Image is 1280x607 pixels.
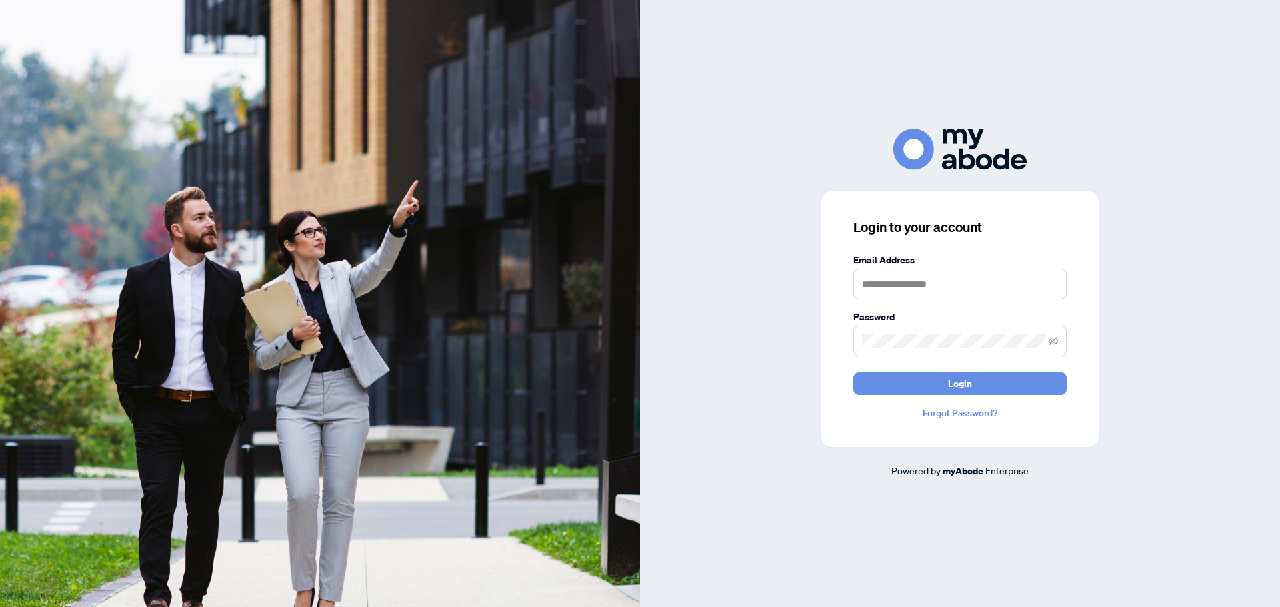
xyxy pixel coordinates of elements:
[948,373,972,394] span: Login
[985,464,1029,476] span: Enterprise
[853,372,1067,395] button: Login
[891,464,941,476] span: Powered by
[853,253,1067,267] label: Email Address
[943,464,983,478] a: myAbode
[893,129,1027,169] img: ma-logo
[853,310,1067,324] label: Password
[853,218,1067,237] h3: Login to your account
[853,406,1067,420] a: Forgot Password?
[1049,336,1058,346] span: eye-invisible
